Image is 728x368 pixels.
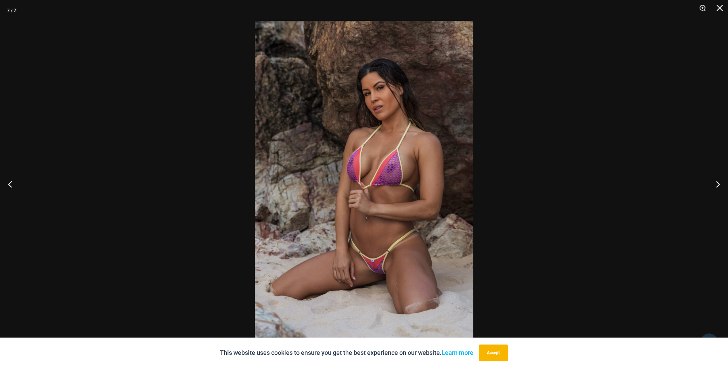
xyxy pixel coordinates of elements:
img: That Summer Heat Wave 3063 Tri Top 4303 Micro Bottom 05 [255,21,473,347]
div: 7 / 7 [7,5,16,16]
button: Accept [479,344,508,361]
a: Learn more [442,349,473,356]
p: This website uses cookies to ensure you get the best experience on our website. [220,348,473,358]
button: Next [702,167,728,201]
